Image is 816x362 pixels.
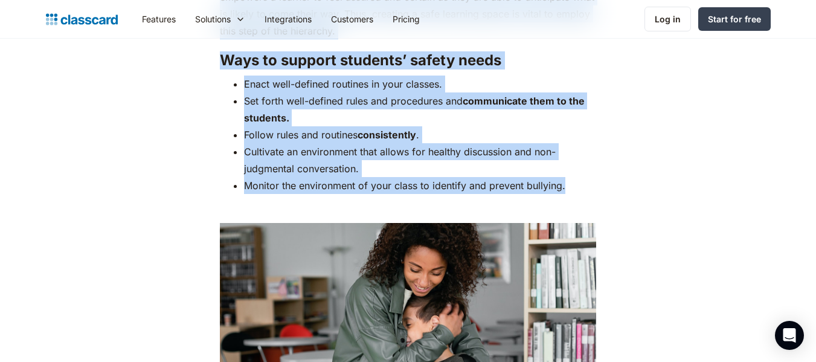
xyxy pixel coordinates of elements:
[255,5,321,33] a: Integrations
[132,5,185,33] a: Features
[698,7,771,31] a: Start for free
[244,76,596,92] li: Enact well-defined routines in your classes.
[46,11,118,28] a: home
[244,92,596,126] li: Set forth well-defined rules and procedures and
[185,5,255,33] div: Solutions
[220,51,596,69] h3: Ways to support students’ safety needs
[655,13,681,25] div: Log in
[358,129,416,141] strong: consistently
[220,200,596,217] p: ‍
[244,126,596,143] li: Follow rules and routines .
[321,5,383,33] a: Customers
[244,143,596,177] li: Cultivate an environment that allows for healthy discussion and non-judgmental conversation.
[708,13,761,25] div: Start for free
[195,13,231,25] div: Solutions
[244,177,596,194] li: Monitor the environment of your class to identify and prevent bullying.
[644,7,691,31] a: Log in
[775,321,804,350] div: Open Intercom Messenger
[383,5,429,33] a: Pricing
[244,95,585,124] strong: communicate them to the students.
